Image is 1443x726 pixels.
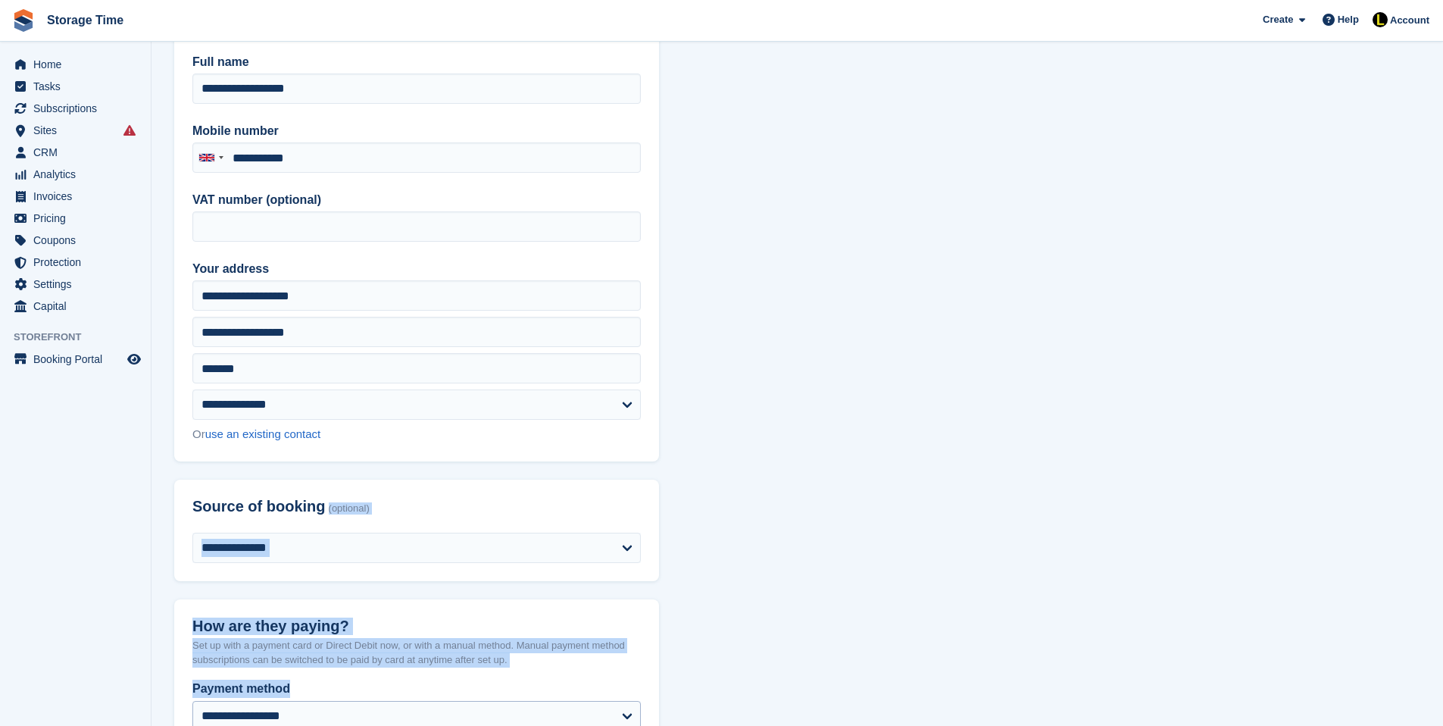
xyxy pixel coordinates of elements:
[8,208,143,229] a: menu
[192,53,641,71] label: Full name
[192,498,326,515] span: Source of booking
[8,54,143,75] a: menu
[329,503,370,515] span: (optional)
[8,296,143,317] a: menu
[192,618,641,635] h2: How are they paying?
[8,98,143,119] a: menu
[8,230,143,251] a: menu
[14,330,151,345] span: Storefront
[192,122,641,140] label: Mobile number
[12,9,35,32] img: stora-icon-8386f47178a22dfd0bd8f6a31ec36ba5ce8667c1dd55bd0f319d3a0aa187defe.svg
[33,142,124,163] span: CRM
[33,164,124,185] span: Analytics
[1390,13,1429,28] span: Account
[123,124,136,136] i: Smart entry sync failures have occurred
[8,274,143,295] a: menu
[1373,12,1388,27] img: Laaibah Sarwar
[1263,12,1293,27] span: Create
[193,143,228,172] div: United Kingdom: +44
[192,260,641,278] label: Your address
[8,186,143,207] a: menu
[33,208,124,229] span: Pricing
[192,426,641,443] div: Or
[8,76,143,97] a: menu
[8,349,143,370] a: menu
[8,120,143,141] a: menu
[33,252,124,273] span: Protection
[33,54,124,75] span: Home
[33,76,124,97] span: Tasks
[8,164,143,185] a: menu
[33,274,124,295] span: Settings
[33,98,124,119] span: Subscriptions
[41,8,130,33] a: Storage Time
[8,252,143,273] a: menu
[33,230,124,251] span: Coupons
[33,120,124,141] span: Sites
[33,349,124,370] span: Booking Portal
[1338,12,1359,27] span: Help
[192,191,641,209] label: VAT number (optional)
[33,296,124,317] span: Capital
[192,680,641,698] label: Payment method
[192,638,641,668] p: Set up with a payment card or Direct Debit now, or with a manual method. Manual payment method su...
[33,186,124,207] span: Invoices
[125,350,143,368] a: Preview store
[8,142,143,163] a: menu
[205,427,321,440] a: use an existing contact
